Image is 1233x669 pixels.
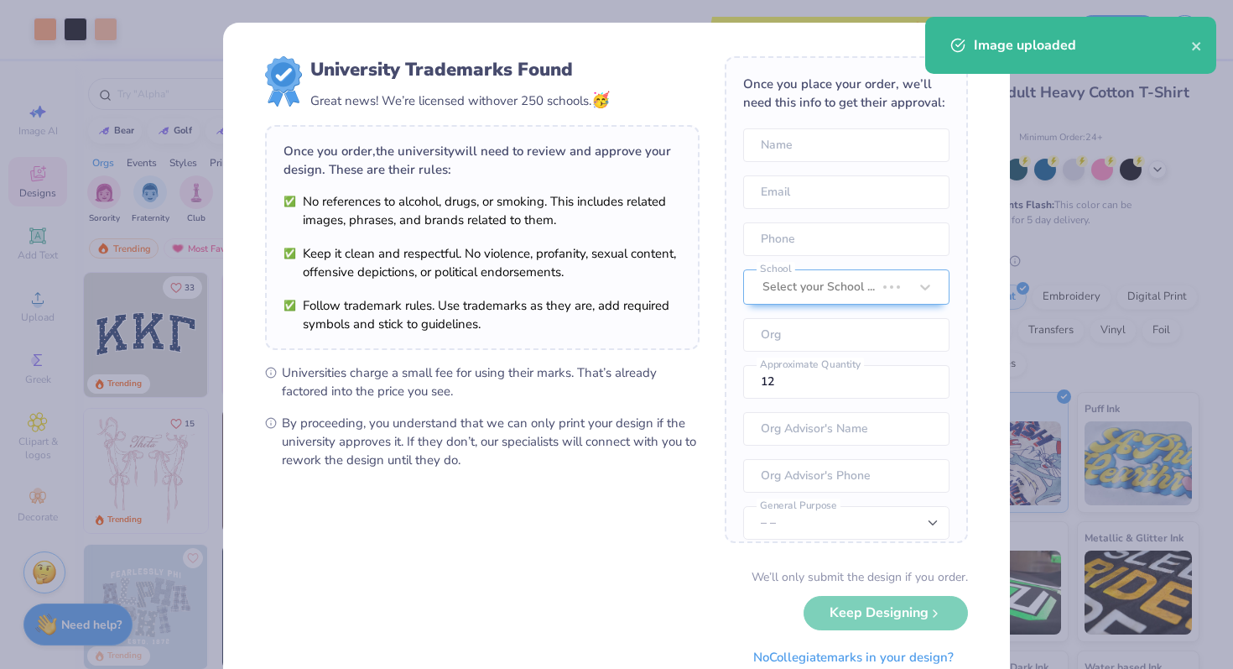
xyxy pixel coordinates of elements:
input: Email [743,175,949,209]
span: Universities charge a small fee for using their marks. That’s already factored into the price you... [282,363,700,400]
li: No references to alcohol, drugs, or smoking. This includes related images, phrases, and brands re... [284,192,681,229]
input: Org Advisor's Name [743,412,949,446]
button: close [1191,35,1203,55]
li: Keep it clean and respectful. No violence, profanity, sexual content, offensive depictions, or po... [284,244,681,281]
input: Approximate Quantity [743,365,949,399]
div: Image uploaded [974,35,1191,55]
li: Follow trademark rules. Use trademarks as they are, add required symbols and stick to guidelines. [284,296,681,333]
div: University Trademarks Found [310,56,610,83]
div: Once you place your order, we’ll need this info to get their approval: [743,75,949,112]
div: We’ll only submit the design if you order. [752,568,968,586]
span: 🥳 [591,90,610,110]
input: Org [743,318,949,352]
div: Once you order, the university will need to review and approve your design. These are their rules: [284,142,681,179]
input: Phone [743,222,949,256]
div: Great news! We’re licensed with over 250 schools. [310,89,610,112]
input: Name [743,128,949,162]
span: By proceeding, you understand that we can only print your design if the university approves it. I... [282,414,700,469]
input: Org Advisor's Phone [743,459,949,493]
img: license-marks-badge.png [265,56,302,107]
